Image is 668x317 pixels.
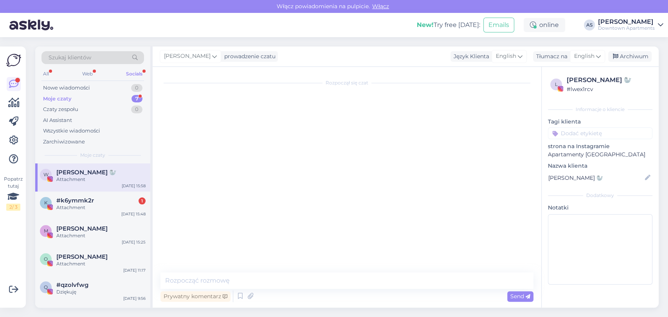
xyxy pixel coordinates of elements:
span: #k6ymmk2r [56,197,94,204]
div: All [41,69,50,79]
span: #qzolvfwg [56,281,88,288]
span: l [555,81,558,87]
span: Mateusz [56,225,108,232]
div: Attachment [56,260,146,267]
span: q [44,284,48,290]
span: k [44,200,48,206]
span: Włącz [370,3,391,10]
div: Nowe wiadomości [43,84,90,92]
a: [PERSON_NAME]Downtown Apartments [598,19,663,31]
div: Zarchiwizowane [43,138,85,146]
span: English [496,52,516,61]
div: [DATE] 11:17 [123,267,146,273]
p: Apartamenty [GEOGRAPHIC_DATA] [548,150,652,159]
div: [PERSON_NAME] [598,19,655,25]
div: [DATE] 15:58 [122,183,146,189]
div: Czaty zespołu [43,106,78,113]
span: Szukaj klientów [49,54,91,62]
div: # lwex1rcv [567,85,650,93]
input: Dodać etykietę [548,127,652,139]
div: Try free [DATE]: [417,20,480,30]
div: [PERSON_NAME] 🦭 [567,75,650,85]
div: Język Klienta [450,52,489,61]
div: 0 [131,84,142,92]
div: 2 / 3 [6,204,20,211]
p: Notatki [548,204,652,212]
div: [DATE] 9:56 [123,296,146,301]
img: Askly Logo [6,53,21,68]
div: 7 [131,95,142,103]
div: Rozpoczął się czat [160,79,533,86]
span: O [44,256,48,262]
div: Attachment [56,176,146,183]
span: Moje czaty [80,152,105,159]
p: Nazwa klienta [548,162,652,170]
div: prowadzenie czatu [221,52,275,61]
div: Archiwum [608,51,652,62]
div: Moje czaty [43,95,72,103]
div: online [524,18,565,32]
span: W [43,172,49,177]
div: AI Assistant [43,116,72,124]
span: English [574,52,594,61]
p: strona na Instagramie [548,142,652,150]
div: Dziękuję [56,288,146,296]
div: [DATE] 15:25 [122,239,146,245]
div: Attachment [56,232,146,239]
div: AS [584,20,595,30]
div: 0 [131,106,142,113]
div: Tłumacz na [533,52,567,61]
div: [DATE] 15:48 [121,211,146,217]
div: Dodatkowy [548,192,652,199]
div: Prywatny komentarz [160,291,230,302]
div: Informacje o kliencie [548,106,652,113]
span: Oliwia Misiaszek [56,253,108,260]
div: 1 [139,197,146,204]
div: Attachment [56,204,146,211]
div: Wszystkie wiadomości [43,127,100,135]
div: Socials [124,69,144,79]
span: Wiktoria Łukiewska 🦭 [56,169,117,176]
span: Send [510,293,530,300]
button: Emails [483,18,514,32]
span: [PERSON_NAME] [164,52,211,61]
input: Dodaj nazwę [548,174,643,182]
div: Downtown Apartments [598,25,655,31]
div: Popatrz tutaj [6,176,20,211]
p: Tagi klienta [548,118,652,126]
div: Web [81,69,94,79]
b: New! [417,21,434,29]
span: M [44,228,48,234]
